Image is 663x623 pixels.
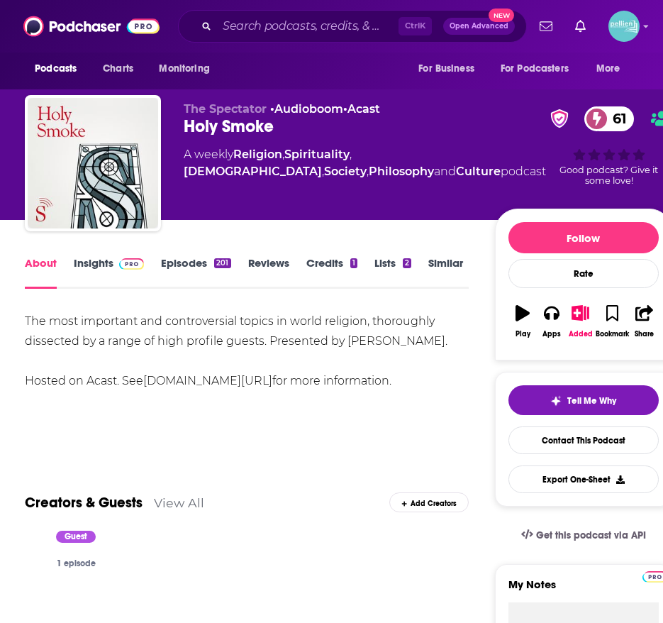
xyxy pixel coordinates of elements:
[119,258,144,270] img: Podchaser Pro
[154,495,204,510] a: View All
[569,14,591,38] a: Show notifications dropdown
[586,55,638,82] button: open menu
[274,102,343,116] a: Audioboom
[608,11,640,42] img: User Profile
[322,165,324,178] span: ,
[508,578,659,602] label: My Notes
[74,256,144,289] a: InsightsPodchaser Pro
[537,296,567,347] button: Apps
[508,296,537,347] button: Play
[403,258,411,268] div: 2
[635,330,654,338] div: Share
[343,102,380,116] span: •
[25,494,143,512] a: Creators & Guests
[161,256,230,289] a: Episodes201
[369,165,434,178] a: Philosophy
[596,59,620,79] span: More
[595,296,630,347] button: Bookmark
[501,59,569,79] span: For Podcasters
[510,518,657,553] a: Get this podcast via API
[434,165,456,178] span: and
[324,165,367,178] a: Society
[284,148,350,161] a: Spirituality
[489,9,514,22] span: New
[217,15,399,38] input: Search podcasts, credits, & more...
[456,165,501,178] a: Culture
[508,385,659,415] button: tell me why sparkleTell Me Why
[25,311,469,391] div: The most important and controversial topics in world religion, thoroughly dissected by a range of...
[35,59,77,79] span: Podcasts
[536,529,646,541] span: Get this podcast via API
[566,296,595,347] button: Added
[23,13,160,40] img: Podchaser - Follow, Share and Rate Podcasts
[159,59,209,79] span: Monitoring
[508,222,659,253] button: Follow
[28,98,158,228] img: Holy Smoke
[306,256,357,289] a: Credits1
[36,558,116,568] div: 1 episode
[508,426,659,454] a: Contact This Podcast
[546,109,573,128] img: verified Badge
[367,165,369,178] span: ,
[584,106,634,131] a: 61
[25,55,95,82] button: open menu
[630,296,659,347] button: Share
[270,102,343,116] span: •
[608,11,640,42] span: Logged in as JessicaPellien
[399,17,432,35] span: Ctrl K
[443,18,515,35] button: Open AdvancedNew
[184,102,267,116] span: The Spectator
[567,395,616,407] span: Tell Me Why
[508,259,659,288] div: Rate
[389,492,469,512] div: Add Creators
[350,148,352,161] span: ,
[608,11,640,42] button: Show profile menu
[508,465,659,493] button: Export One-Sheet
[233,148,282,161] a: Religion
[214,258,230,268] div: 201
[418,59,474,79] span: For Business
[516,330,530,338] div: Play
[94,55,142,82] a: Charts
[103,59,133,79] span: Charts
[598,106,634,131] span: 61
[282,148,284,161] span: ,
[596,330,629,338] div: Bookmark
[25,256,57,289] a: About
[428,256,463,289] a: Similar
[143,374,272,387] a: [DOMAIN_NAME][URL]
[542,330,561,338] div: Apps
[178,10,527,43] div: Search podcasts, credits, & more...
[559,165,658,186] span: Good podcast? Give it some love!
[184,165,322,178] a: [DEMOGRAPHIC_DATA]
[350,258,357,268] div: 1
[347,102,380,116] a: Acast
[248,256,289,289] a: Reviews
[374,256,411,289] a: Lists2
[569,330,593,338] div: Added
[534,14,558,38] a: Show notifications dropdown
[550,395,562,407] img: tell me why sparkle
[184,146,546,180] div: A weekly podcast
[450,23,508,30] span: Open Advanced
[408,55,492,82] button: open menu
[491,55,589,82] button: open menu
[149,55,228,82] button: open menu
[55,529,97,544] div: Guest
